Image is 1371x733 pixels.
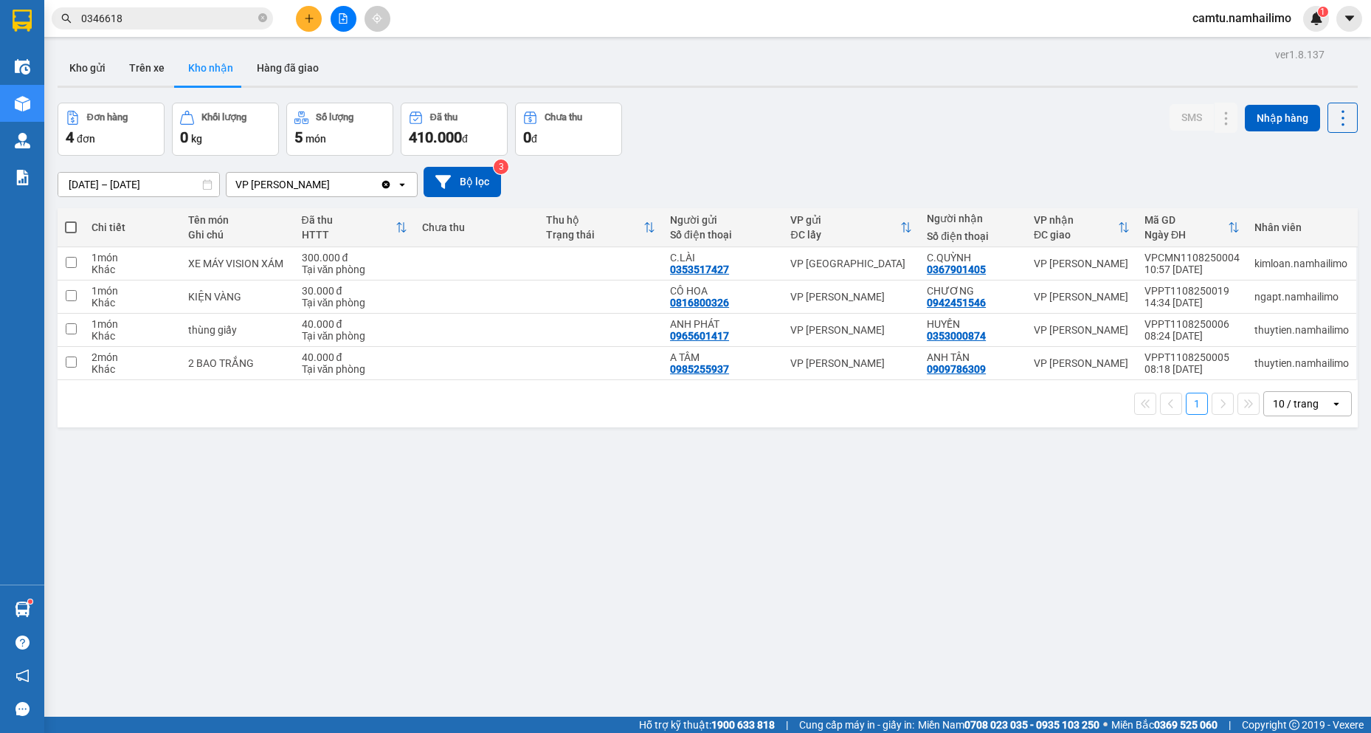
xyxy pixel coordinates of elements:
span: message [15,702,30,716]
div: A TÂM [670,351,776,363]
button: Đơn hàng4đơn [58,103,165,156]
div: VPPT1108250006 [1144,318,1240,330]
div: 08:24 [DATE] [1144,330,1240,342]
img: warehouse-icon [15,96,30,111]
div: Người gửi [670,214,776,226]
div: VP [GEOGRAPHIC_DATA] [790,258,912,269]
span: 1 [1320,7,1325,17]
img: solution-icon [15,170,30,185]
span: 4 [66,128,74,146]
span: 0 [180,128,188,146]
div: Khối lượng [201,112,246,123]
svg: Clear value [380,179,392,190]
div: 40.000 đ [302,351,407,363]
div: 0816800326 [670,297,729,309]
div: VP [PERSON_NAME] [235,177,330,192]
button: Khối lượng0kg [172,103,279,156]
div: Đã thu [430,112,457,123]
div: 2 BAO TRẮNG [188,357,287,369]
div: VP [PERSON_NAME] [1034,291,1130,303]
button: aim [365,6,390,32]
span: caret-down [1343,12,1356,25]
button: Hàng đã giao [245,50,331,86]
span: plus [304,13,314,24]
div: ĐC lấy [790,229,900,241]
div: ANH PHÁT [670,318,776,330]
div: HUYỀN [927,318,1019,330]
button: Chưa thu0đ [515,103,622,156]
th: Toggle SortBy [294,208,415,247]
strong: 0708 023 035 - 0935 103 250 [964,719,1099,731]
div: Khác [91,264,173,275]
button: Nhập hàng [1245,105,1320,131]
div: 14:34 [DATE] [1144,297,1240,309]
span: kg [191,133,202,145]
div: Ngày ĐH [1144,229,1228,241]
span: file-add [338,13,348,24]
div: 0353000874 [927,330,986,342]
th: Toggle SortBy [1137,208,1247,247]
div: 08:18 [DATE] [1144,363,1240,375]
span: | [1229,717,1231,733]
span: đ [531,133,537,145]
div: Chưa thu [545,112,582,123]
div: VP [PERSON_NAME] [790,357,912,369]
div: Số điện thoại [927,230,1019,242]
sup: 3 [494,159,508,174]
div: ver 1.8.137 [1275,47,1325,63]
img: warehouse-icon [15,602,30,617]
div: Người nhận [927,213,1019,224]
button: Số lượng5món [286,103,393,156]
div: Tại văn phòng [302,330,407,342]
div: kimloan.namhailimo [1254,258,1349,269]
div: 1 món [91,318,173,330]
div: XE MÁY VISION XÁM [188,258,287,269]
strong: 1900 633 818 [711,719,775,731]
div: 0909786309 [927,363,986,375]
div: CHƯƠNG [927,285,1019,297]
div: KIỆN VÀNG [188,291,287,303]
div: Chi tiết [91,221,173,233]
div: VP nhận [1034,214,1118,226]
div: Đã thu [302,214,396,226]
div: Ghi chú [188,229,287,241]
div: VP [PERSON_NAME] [790,291,912,303]
div: Mã GD [1144,214,1228,226]
div: Đơn hàng [87,112,128,123]
div: 1 món [91,285,173,297]
div: VP gửi [790,214,900,226]
div: VP [PERSON_NAME] [790,324,912,336]
div: Tại văn phòng [302,264,407,275]
div: Khác [91,297,173,309]
span: 410.000 [409,128,462,146]
sup: 1 [1318,7,1328,17]
div: thùng giấy [188,324,287,336]
img: warehouse-icon [15,59,30,75]
span: close-circle [258,13,267,22]
div: HTTT [302,229,396,241]
input: Selected VP Phạm Ngũ Lão. [331,177,333,192]
div: VPPT1108250005 [1144,351,1240,363]
span: đơn [77,133,95,145]
div: Tên món [188,214,287,226]
span: món [305,133,326,145]
div: Trạng thái [546,229,643,241]
div: ngapt.namhailimo [1254,291,1349,303]
button: caret-down [1336,6,1362,32]
span: copyright [1289,720,1299,730]
span: question-circle [15,636,30,650]
input: Tìm tên, số ĐT hoặc mã đơn [81,10,255,27]
sup: 1 [28,599,32,604]
div: thuytien.namhailimo [1254,357,1349,369]
button: Đã thu410.000đ [401,103,508,156]
div: VP [PERSON_NAME] [1034,258,1130,269]
div: Thu hộ [546,214,643,226]
button: plus [296,6,322,32]
div: Chưa thu [422,221,531,233]
span: notification [15,669,30,683]
div: Tại văn phòng [302,297,407,309]
div: Nhân viên [1254,221,1349,233]
th: Toggle SortBy [783,208,919,247]
div: ANH TÂN [927,351,1019,363]
th: Toggle SortBy [539,208,663,247]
